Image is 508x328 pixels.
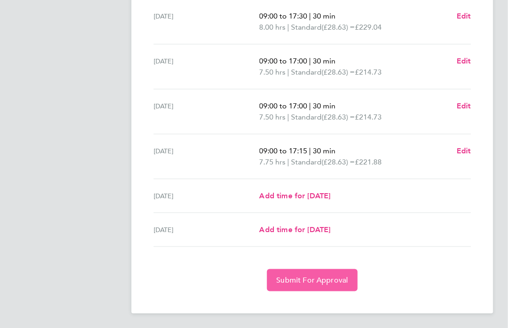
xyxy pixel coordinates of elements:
[154,11,260,33] div: [DATE]
[260,23,286,32] span: 8.00 hrs
[310,146,311,155] span: |
[291,112,322,123] span: Standard
[310,12,311,20] span: |
[310,57,311,65] span: |
[313,101,336,110] span: 30 min
[291,67,322,78] span: Standard
[260,113,286,121] span: 7.50 hrs
[154,56,260,78] div: [DATE]
[260,190,331,202] a: Add time for [DATE]
[457,11,471,22] a: Edit
[457,145,471,157] a: Edit
[457,146,471,155] span: Edit
[457,101,471,110] span: Edit
[313,146,336,155] span: 30 min
[260,57,308,65] span: 09:00 to 17:00
[355,113,382,121] span: £214.73
[260,191,331,200] span: Add time for [DATE]
[322,158,355,166] span: (£28.63) =
[288,158,290,166] span: |
[288,23,290,32] span: |
[355,158,382,166] span: £221.88
[154,224,260,235] div: [DATE]
[260,68,286,76] span: 7.50 hrs
[267,269,357,291] button: Submit For Approval
[260,146,308,155] span: 09:00 to 17:15
[322,23,355,32] span: (£28.63) =
[457,12,471,20] span: Edit
[154,145,260,168] div: [DATE]
[313,57,336,65] span: 30 min
[260,158,286,166] span: 7.75 hrs
[260,224,331,235] a: Add time for [DATE]
[291,22,322,33] span: Standard
[288,113,290,121] span: |
[291,157,322,168] span: Standard
[457,101,471,112] a: Edit
[355,23,382,32] span: £229.04
[313,12,336,20] span: 30 min
[154,190,260,202] div: [DATE]
[260,12,308,20] span: 09:00 to 17:30
[310,101,311,110] span: |
[322,68,355,76] span: (£28.63) =
[276,276,348,285] span: Submit For Approval
[154,101,260,123] div: [DATE]
[355,68,382,76] span: £214.73
[457,56,471,67] a: Edit
[322,113,355,121] span: (£28.63) =
[260,101,308,110] span: 09:00 to 17:00
[457,57,471,65] span: Edit
[260,225,331,234] span: Add time for [DATE]
[288,68,290,76] span: |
